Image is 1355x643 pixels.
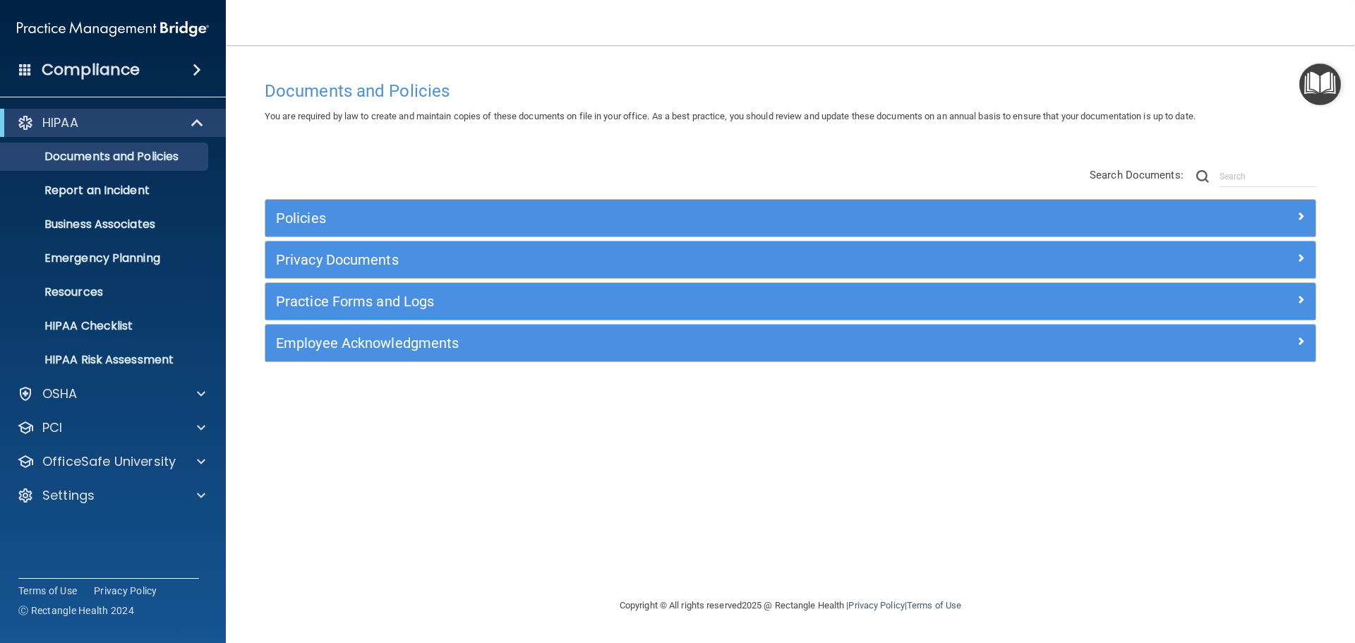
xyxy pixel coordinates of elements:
[9,251,202,265] p: Emergency Planning
[276,210,1042,226] h5: Policies
[1299,64,1341,105] button: Open Resource Center
[17,487,205,504] a: Settings
[17,15,209,43] img: PMB logo
[276,335,1042,351] h5: Employee Acknowledgments
[17,385,205,402] a: OSHA
[9,319,202,333] p: HIPAA Checklist
[17,419,205,436] a: PCI
[42,419,62,436] p: PCI
[276,290,1305,313] a: Practice Forms and Logs
[265,82,1316,100] h4: Documents and Policies
[9,353,202,367] p: HIPAA Risk Assessment
[276,252,1042,268] h5: Privacy Documents
[17,114,205,131] a: HIPAA
[276,332,1305,354] a: Employee Acknowledgments
[9,285,202,299] p: Resources
[1090,169,1184,181] span: Search Documents:
[1219,166,1316,187] input: Search
[18,584,77,598] a: Terms of Use
[42,487,95,504] p: Settings
[276,248,1305,271] a: Privacy Documents
[42,60,140,80] h4: Compliance
[276,207,1305,229] a: Policies
[1111,543,1338,599] iframe: Drift Widget Chat Controller
[533,583,1048,628] div: Copyright © All rights reserved 2025 @ Rectangle Health | |
[848,600,904,611] a: Privacy Policy
[9,150,202,164] p: Documents and Policies
[907,600,961,611] a: Terms of Use
[265,111,1196,121] span: You are required by law to create and maintain copies of these documents on file in your office. ...
[17,453,205,470] a: OfficeSafe University
[1196,170,1209,183] img: ic-search.3b580494.png
[9,184,202,198] p: Report an Incident
[42,114,78,131] p: HIPAA
[42,453,176,470] p: OfficeSafe University
[276,294,1042,309] h5: Practice Forms and Logs
[42,385,78,402] p: OSHA
[18,603,134,618] span: Ⓒ Rectangle Health 2024
[9,217,202,232] p: Business Associates
[94,584,157,598] a: Privacy Policy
